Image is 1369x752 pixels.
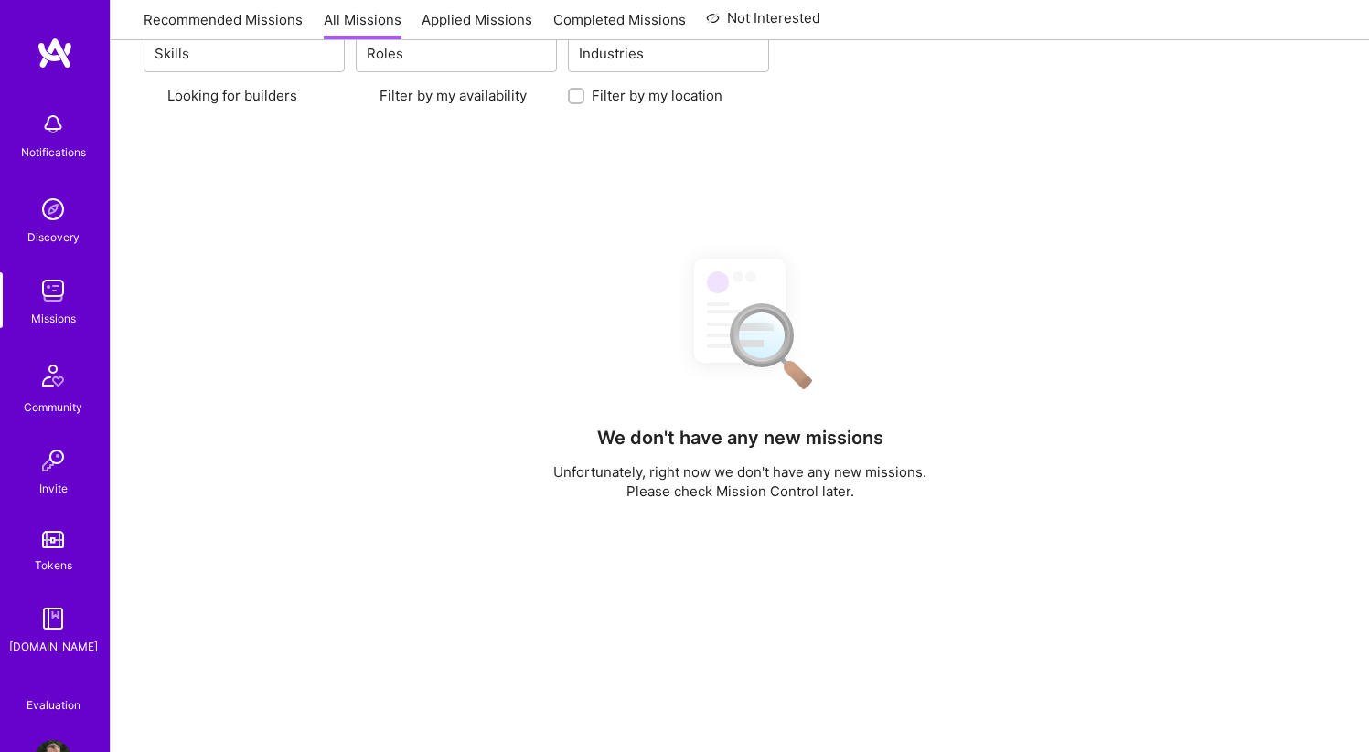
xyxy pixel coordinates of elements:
[35,600,71,637] img: guide book
[597,427,883,449] h4: We don't have any new missions
[31,354,75,397] img: Community
[42,531,64,548] img: tokens
[553,10,686,40] a: Completed Missions
[662,242,818,402] img: No Results
[150,40,194,67] div: Skills
[24,397,82,417] div: Community
[35,106,71,143] img: bell
[35,442,71,479] img: Invite
[535,48,544,58] i: icon Chevron
[592,86,722,105] label: Filter by my location
[553,482,926,501] p: Please check Mission Control later.
[323,48,332,58] i: icon Chevron
[362,40,408,67] div: Roles
[380,86,527,105] label: Filter by my availability
[706,7,820,40] a: Not Interested
[35,556,72,575] div: Tokens
[21,143,86,162] div: Notifications
[422,10,532,40] a: Applied Missions
[27,695,80,715] div: Evaluation
[747,48,756,58] i: icon Chevron
[35,272,71,309] img: teamwork
[37,37,73,69] img: logo
[144,10,303,40] a: Recommended Missions
[553,462,926,482] p: Unfortunately, right now we don't have any new missions.
[324,10,401,40] a: All Missions
[574,40,648,67] div: Industries
[167,86,297,105] label: Looking for builders
[31,309,76,328] div: Missions
[47,682,60,695] i: icon SelectionTeam
[27,228,80,247] div: Discovery
[9,637,98,656] div: [DOMAIN_NAME]
[39,479,68,498] div: Invite
[35,191,71,228] img: discovery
